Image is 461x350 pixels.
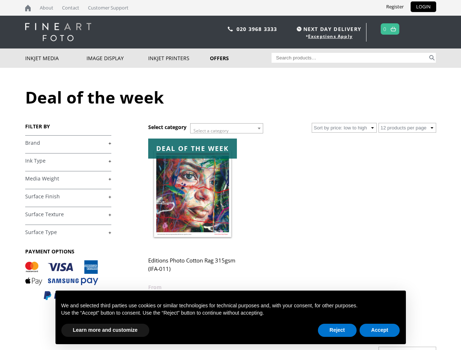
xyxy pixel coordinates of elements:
a: + [25,157,111,164]
h1: Deal of the week [25,86,436,108]
h4: Ink Type [25,153,111,168]
a: Register [381,1,409,12]
img: logo-white.svg [25,23,91,41]
div: Deal of the week [148,139,237,159]
select: Shop order [312,123,377,133]
button: Learn more and customize [61,324,149,337]
button: Reject [318,324,357,337]
p: Use the “Accept” button to consent. Use the “Reject” button to continue without accepting. [61,310,400,317]
h2: Editions Photo Cotton Rag 315gsm (IFA-011) [148,254,237,283]
a: Offers [210,48,272,68]
h4: Brand [25,135,111,150]
img: time.svg [297,27,301,31]
a: + [25,140,111,147]
img: basket.svg [391,27,396,31]
a: + [25,193,111,200]
h3: Select category [148,124,187,131]
a: Inkjet Media [25,48,87,68]
h4: Surface Texture [25,207,111,221]
img: phone.svg [228,27,233,31]
input: Search products… [272,53,428,63]
h4: Surface Finish [25,189,111,203]
a: + [25,229,111,236]
a: 020 3968 3333 [237,26,277,32]
a: Deal of the week Editions Photo Cotton Rag 315gsm (IFA-011) £30.99£25.99 [148,139,237,301]
a: + [25,211,111,218]
button: Search [428,53,436,63]
div: Notice [50,285,412,350]
span: NEXT DAY DELIVERY [295,25,361,33]
a: Image Display [87,48,148,68]
button: Accept [360,324,400,337]
p: We and selected third parties use cookies or similar technologies for technical purposes and, wit... [61,302,400,310]
h4: Surface Type [25,225,111,239]
a: + [25,175,111,182]
a: Exceptions Apply [308,33,353,39]
h3: PAYMENT OPTIONS [25,248,111,255]
img: Editions Photo Cotton Rag 315gsm (IFA-011) [148,139,237,249]
h4: Media Weight [25,171,111,186]
img: PAYMENT OPTIONS [25,260,98,301]
a: Inkjet Printers [148,48,210,68]
span: Select a category [193,128,228,134]
h3: FILTER BY [25,123,111,130]
a: 0 [383,24,387,34]
a: LOGIN [411,1,436,12]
